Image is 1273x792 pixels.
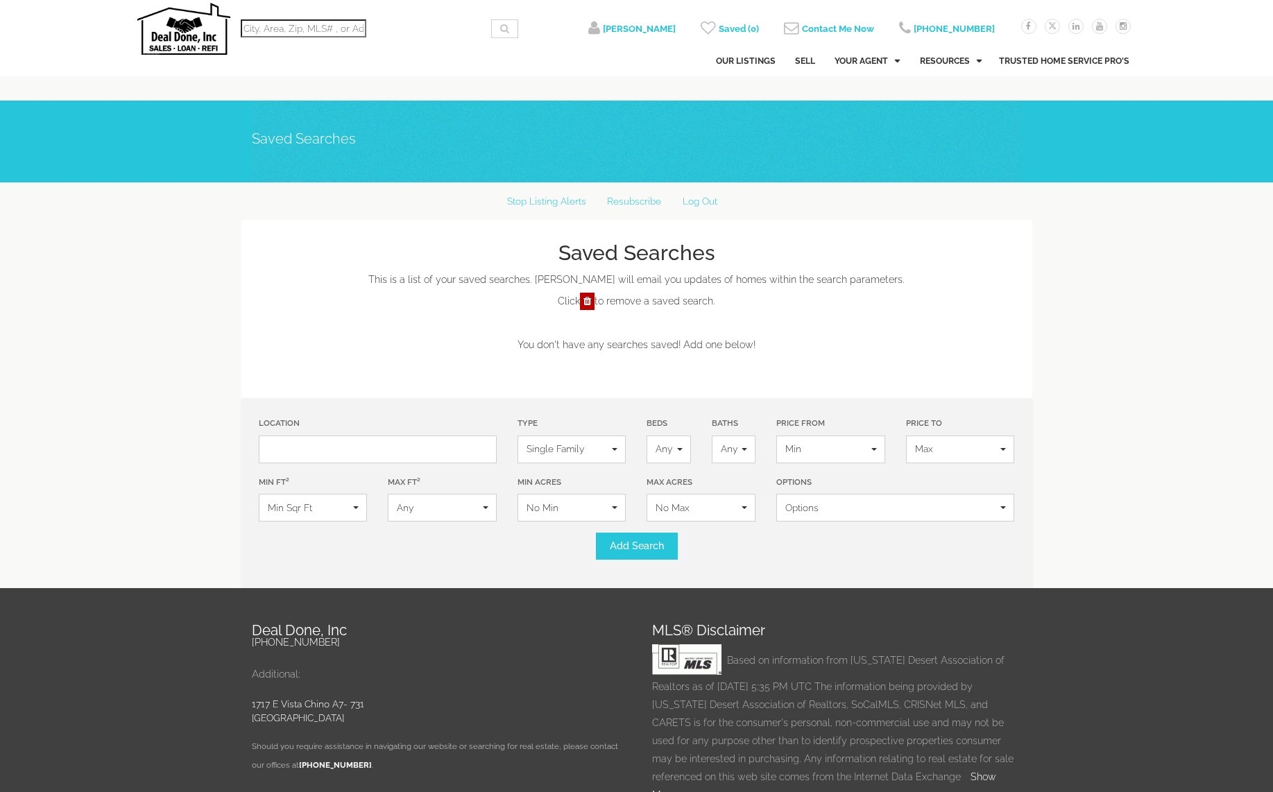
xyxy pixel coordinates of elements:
a: [PHONE_NUMBER] [899,24,995,35]
button: No Min [518,494,626,522]
button: Max [906,436,1015,463]
span: [PHONE_NUMBER] [914,24,995,34]
a: Log Out [673,189,726,213]
label: Baths [712,417,738,429]
button: Options [776,494,1014,522]
a: Stop Listing Alerts [498,189,596,213]
button: Any [712,436,755,463]
a: Resources [920,44,982,78]
label: Price To [906,417,942,429]
button: Add Search [596,533,678,560]
span: Contact Me Now [802,24,874,34]
p: This is a list of your saved searches. [PERSON_NAME] will email you updates of homes within the s... [368,270,905,289]
span: Any [721,442,737,456]
h2: MLS® Disclaimer [652,623,1022,638]
a: Contact Me Now [784,24,874,35]
label: Beds [647,417,667,429]
button: Single Family [518,436,626,463]
span: Any [397,501,479,515]
span: Min [785,442,867,456]
a: [PHONE_NUMBER] [299,760,372,770]
button: No Max [647,494,755,522]
label: Min Acres [518,476,561,488]
label: Price From [776,417,825,429]
label: Location [259,417,300,429]
button: Any [388,494,497,522]
img: Deal Done, Inc Logo [137,3,230,55]
a: twitter [1045,20,1060,31]
a: saved properties [701,24,759,35]
img: MLS Logo [652,644,721,675]
a: Agents [835,44,900,78]
p: Additional: [252,665,622,683]
span: No Min [527,501,608,515]
span: [PERSON_NAME] [603,24,676,34]
a: Our Listings [716,44,776,78]
p: Click to remove a saved search. [558,292,715,310]
span: Options [785,501,996,515]
sup: 2 [417,476,420,483]
a: instagram [1116,20,1131,31]
button: Any [647,436,690,463]
label: Max Acres [647,476,692,488]
address: 1717 E Vista Chino A7- 731 [GEOGRAPHIC_DATA] [252,697,622,725]
button: Min [776,436,885,463]
a: linkedin [1068,20,1084,31]
a: Trusted Home Service Pro's [999,44,1129,78]
span: Max [915,442,997,456]
a: [PHONE_NUMBER] [252,637,340,648]
a: Resubscribe [598,189,671,213]
span: Saved (0) [719,24,759,34]
a: logout [588,24,676,35]
label: Options [776,476,812,488]
sup: 2 [286,476,289,483]
p: You don't have any searches saved! Add one below! [252,336,1022,354]
span: Min Sqr Ft [268,501,350,515]
h2: Deal Done, Inc [252,623,622,638]
span: No Max [656,501,737,515]
input: City, Area, Zip, MLS# , or Addr [241,19,366,37]
span: Any [656,442,672,456]
h1: Saved Searches [558,242,715,265]
h5: Saved Searches [252,131,1022,146]
small: Should you require assistance in navigating our website or searching for real estate, please cont... [252,741,618,770]
label: Min Ft [259,476,289,488]
label: Max Ft [388,476,420,488]
a: Sell [795,44,815,78]
label: Type [518,417,538,429]
a: youtube [1092,20,1107,31]
a: facebook [1021,20,1036,31]
button: Min Sqr Ft [259,494,368,522]
span: Single Family [527,442,608,456]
